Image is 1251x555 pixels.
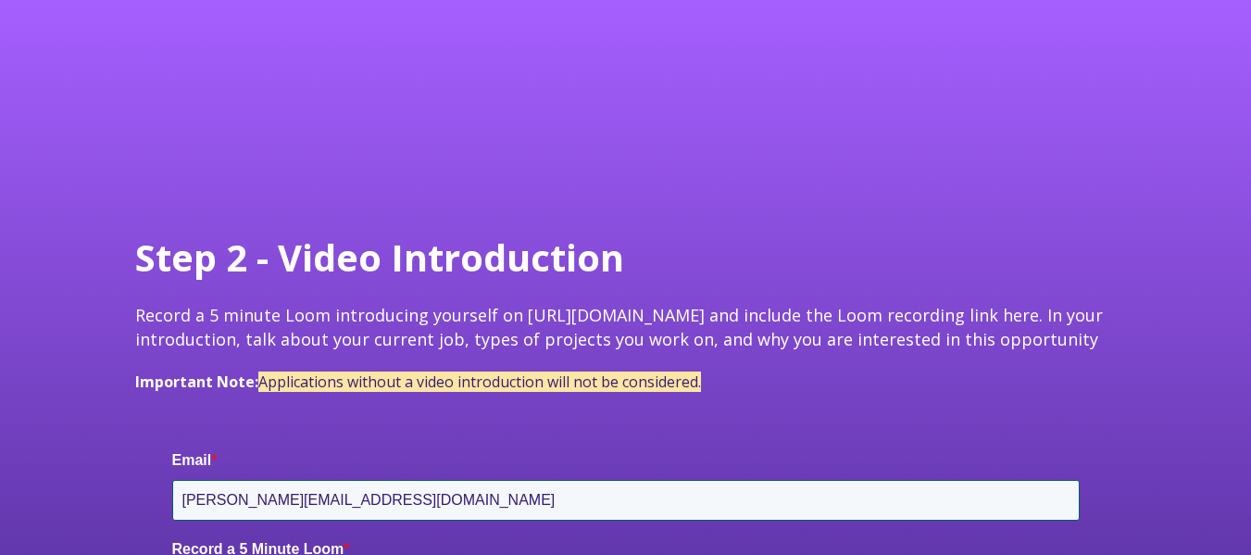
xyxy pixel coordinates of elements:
[258,372,701,392] span: Applications without a video introduction will not be considered.
[135,304,1103,349] span: Record a 5 minute Loom introducing yourself on [URL][DOMAIN_NAME] and include the Loom recording ...
[172,452,212,468] span: Email
[135,232,624,283] span: Step 2 - Video Introduction
[135,372,258,392] span: Important Note:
